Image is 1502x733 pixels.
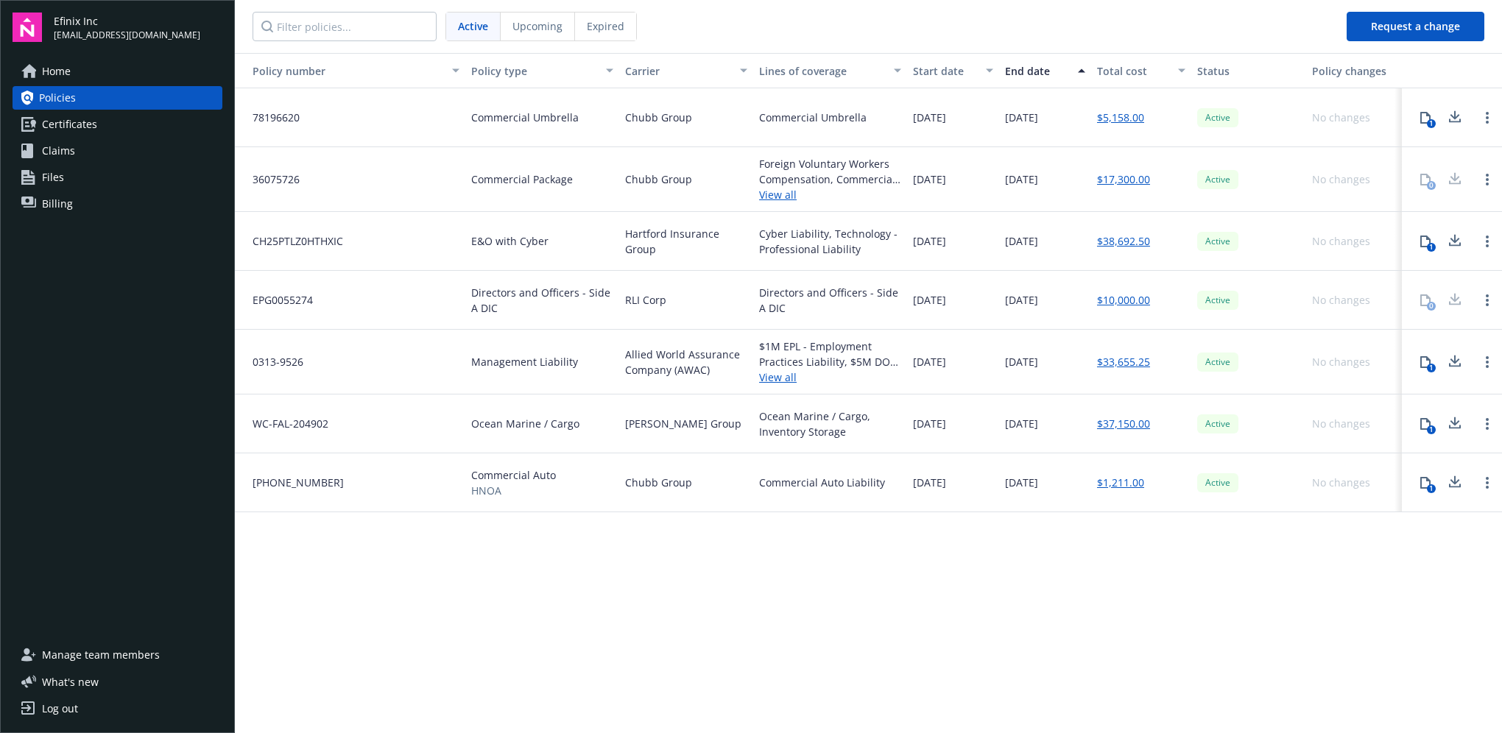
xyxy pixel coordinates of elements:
div: Foreign Voluntary Workers Compensation, Commercial Property, International - Commercial Auto Liab... [759,156,901,187]
span: [DATE] [913,171,946,187]
div: Policy number [241,63,443,79]
span: [DATE] [1005,475,1038,490]
button: Policy changes [1306,53,1402,88]
button: Policy type [465,53,619,88]
span: Expired [587,18,624,34]
div: Commercial Auto Liability [759,475,885,490]
span: Home [42,60,71,83]
div: Lines of coverage [759,63,885,79]
span: Chubb Group [625,475,692,490]
button: Efinix Inc[EMAIL_ADDRESS][DOMAIN_NAME] [54,13,222,42]
a: Billing [13,192,222,216]
span: Billing [42,192,73,216]
span: Allied World Assurance Company (AWAC) [625,347,748,378]
div: Total cost [1097,63,1169,79]
a: Open options [1478,171,1496,188]
div: No changes [1312,110,1370,125]
a: $5,158.00 [1097,110,1144,125]
span: What ' s new [42,674,99,690]
div: Directors and Officers - Side A DIC [759,285,901,316]
a: $1,211.00 [1097,475,1144,490]
img: navigator-logo.svg [13,13,42,42]
span: Active [1203,173,1233,186]
div: 1 [1427,243,1436,252]
div: Start date [913,63,977,79]
span: Active [1203,111,1233,124]
div: Commercial Umbrella [759,110,867,125]
span: 78196620 [241,110,300,125]
div: Cyber Liability, Technology - Professional Liability [759,226,901,257]
a: Open options [1478,233,1496,250]
span: [DATE] [913,292,946,308]
a: View all [759,369,901,385]
div: $1M EPL - Employment Practices Liability, $5M DO - Directors and Officers, $1M FID - Fiduciary Li... [759,339,901,369]
span: Commercial Umbrella [471,110,579,125]
button: What's new [13,674,122,690]
span: [DATE] [1005,416,1038,431]
span: RLI Corp [625,292,666,308]
button: 1 [1411,227,1440,256]
button: Start date [907,53,999,88]
span: E&O with Cyber [471,233,549,249]
span: Directors and Officers - Side A DIC [471,285,613,316]
span: Policies [39,86,76,110]
div: 1 [1427,425,1436,434]
span: [PERSON_NAME] Group [625,416,741,431]
span: [DATE] [1005,171,1038,187]
span: [DATE] [1005,233,1038,249]
span: Active [458,18,488,34]
span: [EMAIL_ADDRESS][DOMAIN_NAME] [54,29,200,42]
div: No changes [1312,416,1370,431]
button: 1 [1411,468,1440,497]
div: No changes [1312,475,1370,490]
a: Open options [1478,415,1496,433]
button: Request a change [1347,12,1484,41]
span: Management Liability [471,354,578,369]
span: Chubb Group [625,171,692,187]
span: Chubb Group [625,110,692,125]
span: Active [1203,476,1233,489]
a: Open options [1478,474,1496,492]
span: Manage team members [42,643,160,667]
input: Filter policies... [253,12,437,41]
a: Policies [13,86,222,110]
div: No changes [1312,233,1370,249]
span: [DATE] [913,354,946,369]
a: Files [13,166,222,189]
div: 1 [1427,364,1436,372]
button: Carrier [619,53,754,88]
button: End date [999,53,1091,88]
a: $10,000.00 [1097,292,1150,308]
button: Status [1191,53,1306,88]
a: Open options [1478,353,1496,371]
a: $17,300.00 [1097,171,1150,187]
span: [DATE] [1005,354,1038,369]
div: Policy type [471,63,597,79]
a: $33,655.25 [1097,354,1150,369]
span: [DATE] [913,475,946,490]
div: No changes [1312,354,1370,369]
div: No changes [1312,171,1370,187]
span: Commercial Package [471,171,573,187]
button: Lines of coverage [753,53,907,88]
button: Total cost [1091,53,1191,88]
div: End date [1005,63,1069,79]
span: 36075726 [241,171,300,187]
span: Efinix Inc [54,13,200,29]
span: [DATE] [913,233,946,249]
div: 1 [1427,484,1436,493]
a: $37,150.00 [1097,416,1150,431]
span: [PHONE_NUMBER] [241,475,344,490]
a: $38,692.50 [1097,233,1150,249]
div: Log out [42,697,78,720]
span: WC-FAL-204902 [241,416,328,431]
span: Upcoming [512,18,563,34]
span: [DATE] [913,110,946,125]
a: Home [13,60,222,83]
span: Hartford Insurance Group [625,226,748,257]
span: [DATE] [1005,292,1038,308]
button: 1 [1411,409,1440,439]
span: [DATE] [1005,110,1038,125]
span: Ocean Marine / Cargo [471,416,579,431]
a: Manage team members [13,643,222,667]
